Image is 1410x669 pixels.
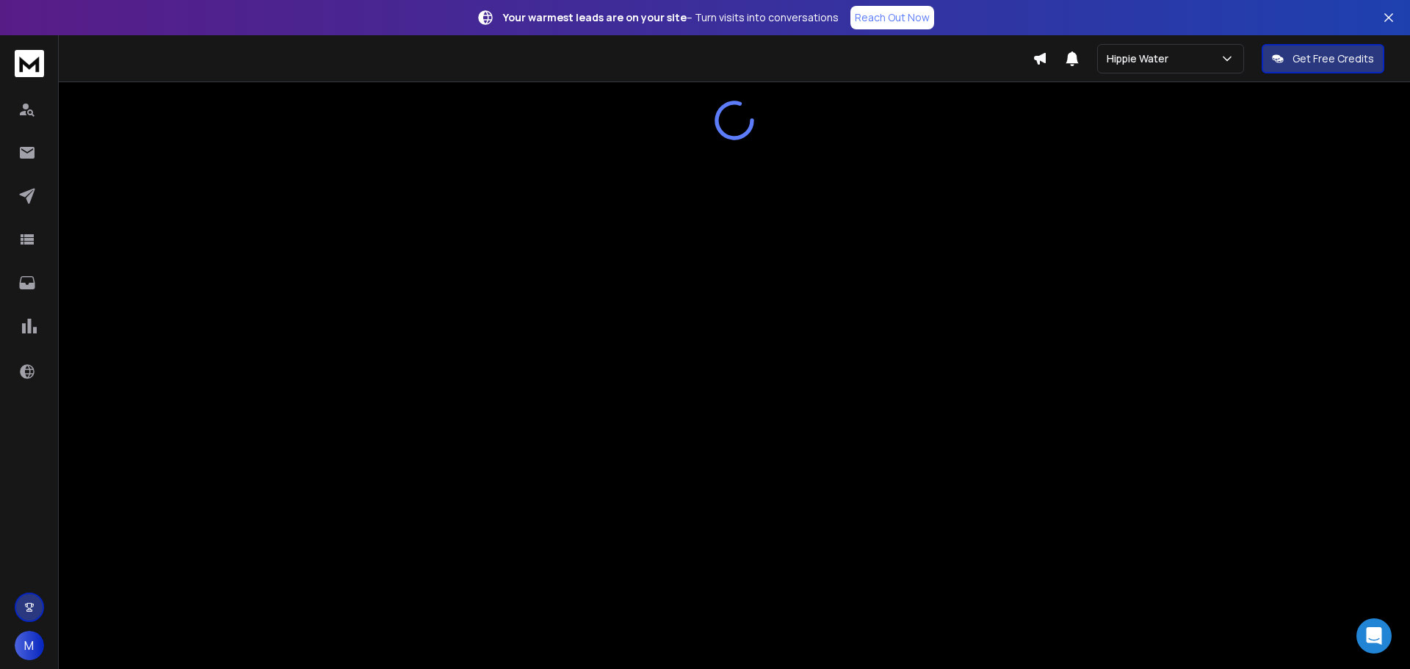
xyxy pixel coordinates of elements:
p: Reach Out Now [855,10,930,25]
img: logo [15,50,44,77]
a: Reach Out Now [850,6,934,29]
p: – Turn visits into conversations [503,10,839,25]
button: M [15,631,44,660]
p: Get Free Credits [1292,51,1374,66]
div: Open Intercom Messenger [1356,618,1392,654]
strong: Your warmest leads are on your site [503,10,687,24]
p: Hippie Water [1107,51,1174,66]
button: Get Free Credits [1262,44,1384,73]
